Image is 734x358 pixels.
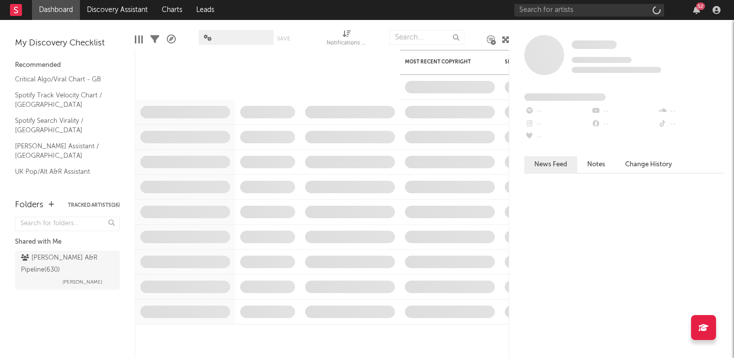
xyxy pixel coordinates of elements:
[15,251,120,290] a: [PERSON_NAME] A&R Pipeline(630)[PERSON_NAME]
[15,90,110,110] a: Spotify Track Velocity Chart / [GEOGRAPHIC_DATA]
[696,2,705,10] div: 52
[572,67,661,73] span: 0 fans last week
[591,118,657,131] div: --
[658,118,724,131] div: --
[15,74,110,85] a: Critical Algo/Viral Chart - GB
[389,30,464,45] input: Search...
[277,36,290,41] button: Save
[405,59,480,65] div: Most Recent Copyright
[524,105,591,118] div: --
[577,156,615,173] button: Notes
[15,37,120,49] div: My Discovery Checklist
[62,276,102,288] span: [PERSON_NAME]
[15,141,110,161] a: [PERSON_NAME] Assistant / [GEOGRAPHIC_DATA]
[572,40,617,50] a: Some Artist
[591,105,657,118] div: --
[572,40,617,49] span: Some Artist
[15,217,120,231] input: Search for folders...
[150,25,159,54] div: Filters
[21,252,111,276] div: [PERSON_NAME] A&R Pipeline ( 630 )
[135,25,143,54] div: Edit Columns
[15,236,120,248] div: Shared with Me
[524,131,591,144] div: --
[505,59,580,65] div: Spotify Monthly Listeners
[327,25,367,54] div: Notifications (Artist)
[327,37,367,49] div: Notifications (Artist)
[15,59,120,71] div: Recommended
[658,105,724,118] div: --
[514,4,664,16] input: Search for artists
[524,93,606,101] span: Fans Added by Platform
[167,25,176,54] div: A&R Pipeline
[15,199,43,211] div: Folders
[693,6,700,14] button: 52
[524,118,591,131] div: --
[572,57,632,63] span: Tracking Since: [DATE]
[524,156,577,173] button: News Feed
[68,203,120,208] button: Tracked Artists(16)
[615,156,682,173] button: Change History
[15,115,110,136] a: Spotify Search Virality / [GEOGRAPHIC_DATA]
[15,166,110,177] a: UK Pop/Alt A&R Assistant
